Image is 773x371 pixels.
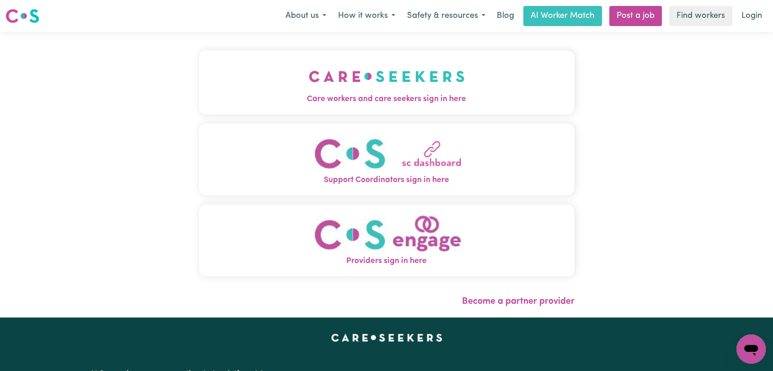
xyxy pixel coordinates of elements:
[736,6,768,26] a: Login
[5,8,39,24] img: Careseekers logo
[669,6,732,26] a: Find workers
[199,255,574,267] span: Providers sign in here
[279,6,332,26] button: About us
[401,6,491,26] button: Safety & resources
[331,334,442,341] a: Careseekers home page
[199,93,574,105] span: Care workers and care seekers sign in here
[736,334,766,364] iframe: Button to launch messaging window
[609,6,662,26] a: Post a job
[199,124,574,195] button: Support Coordinators sign in here
[462,297,574,306] a: Become a partner provider
[5,5,39,27] a: Careseekers logo
[332,6,401,26] button: How it works
[491,6,520,26] a: Blog
[199,50,574,114] button: Care workers and care seekers sign in here
[199,204,574,276] button: Providers sign in here
[523,6,602,26] a: AI Worker Match
[199,174,574,186] span: Support Coordinators sign in here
